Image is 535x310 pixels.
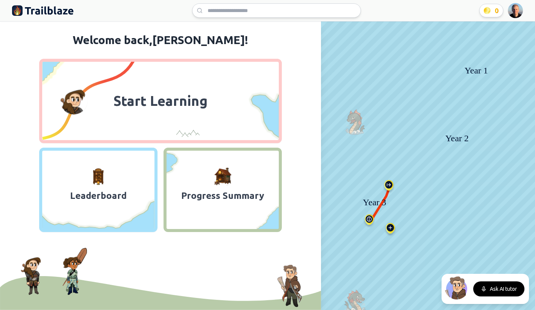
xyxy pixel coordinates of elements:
img: North [445,275,469,299]
img: Female explorer [56,248,94,295]
span: Leaderboard [67,188,130,203]
img: Columnar Addition and Subtraction [384,223,396,237]
span: Progress Summary [167,188,279,203]
div: Year 2 [438,131,476,143]
img: Leaderboard icon [89,168,107,186]
button: Progress hut iconProgress Summary [164,148,282,232]
a: boy avatarStart Learning [9,59,312,143]
img: boy avatar [60,87,87,115]
img: North character [270,265,309,307]
img: Progress hut icon [214,168,232,186]
div: Year 2 [438,131,476,145]
button: Leaderboard iconLeaderboard [39,148,157,232]
img: Trailblaze Education Logo [12,5,74,17]
img: Decomposing Three-digit Numbers [383,180,395,194]
img: Scaling Number Facts by 10 [363,214,375,228]
div: Year 3 [356,195,393,207]
button: Ask AI tutor [473,281,524,296]
img: Male explorer [12,257,50,295]
div: Year 1 [457,64,495,77]
img: ACg8ocLVxQ1Wu2T8akHoeqeZjBgdDgA07w1zwGNtHwoELAzSpgfDD1gg=s96-c [508,3,523,18]
button: boy avatarStart Learning [39,59,281,143]
span: Start Learning [109,92,212,110]
h1: Welcome back, [PERSON_NAME] ! [9,33,312,47]
span: 0 [495,5,498,16]
div: Year 3 [356,195,393,209]
div: Year 1 [457,64,495,75]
